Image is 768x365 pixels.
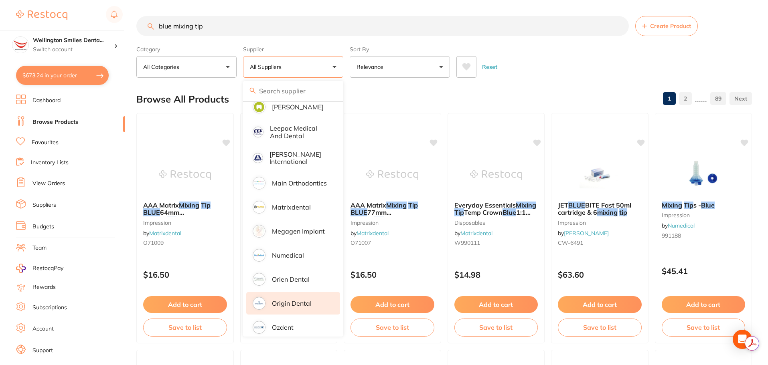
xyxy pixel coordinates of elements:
img: AAA Matrix Mixing Tip BLUE 64mm Pointed Tip (50) [159,155,211,195]
span: Everyday Essentials [454,201,516,209]
span: RestocqPay [32,264,63,272]
img: Origin Dental [254,298,264,309]
a: Dashboard [32,97,61,105]
span: by [143,230,181,237]
a: Subscriptions [32,304,67,312]
a: Browse Products [32,118,78,126]
button: Add to cart [351,296,434,313]
p: $45.41 [662,266,746,276]
small: impression [143,220,227,226]
a: Team [32,244,47,252]
img: Orien dental [254,274,264,284]
em: Mixing [386,201,407,209]
a: 2 [679,91,692,107]
img: Numedical [254,250,264,260]
p: [PERSON_NAME] [272,103,324,111]
em: Tip [454,208,464,216]
span: 991188 [662,232,681,239]
em: Tip [201,201,211,209]
button: $673.24 in your order [16,66,109,85]
a: Favourites [32,139,59,147]
span: 1:1 (50) [454,208,531,224]
span: 77mm Pointed [351,208,391,224]
input: Search supplier [243,81,343,101]
p: [PERSON_NAME] International [270,151,329,165]
img: Mixing Tips - Blue [677,155,729,195]
em: mixing [597,208,618,216]
img: Leepac Medical and Dental [254,128,262,136]
span: CW-6491 [558,239,583,246]
em: Tip [684,201,693,209]
small: impression [662,212,746,218]
a: Matrixdental [149,230,181,237]
button: All Suppliers [243,56,343,78]
span: AAA Matrix [351,201,386,209]
em: BLUE [351,208,367,216]
span: AAA Matrix [143,201,179,209]
b: AAA Matrix Mixing Tip BLUE 77mm Pointed Tip C&B Material (50) [351,202,434,216]
em: BLUE [143,208,160,216]
img: Everyday Essentials Mixing Tip Temp Crown Blue 1:1 (50) [470,155,522,195]
b: Everyday Essentials Mixing Tip Temp Crown Blue 1:1 (50) [454,202,538,216]
b: AAA Matrix Mixing Tip BLUE 64mm Pointed Tip (50) [143,202,227,216]
span: s - [693,201,701,209]
span: JET [558,201,568,209]
em: Mixing [179,201,199,209]
button: Save to list [143,319,227,336]
a: View Orders [32,179,65,188]
h2: Browse All Products [136,94,229,105]
p: $63.60 [558,270,642,279]
a: Inventory Lists [31,159,69,167]
label: Category [136,46,237,53]
span: by [662,222,695,229]
b: Mixing Tips - Blue [662,202,746,209]
a: Numedical [668,222,695,229]
button: Save to list [351,319,434,336]
small: disposables [454,220,538,226]
em: Tip [374,216,384,224]
em: Mixing [662,201,682,209]
img: AAA Matrix Mixing Tip BLUE 77mm Pointed Tip C&B Material (50) [366,155,418,195]
a: Matrixdental [460,230,492,237]
button: Relevance [350,56,450,78]
span: C&B Material (50) [351,216,424,231]
em: Blue [701,201,715,209]
label: Sort By [350,46,450,53]
p: Switch account [33,46,114,54]
a: Matrixdental [357,230,389,237]
img: Wellington Smiles Dental [12,37,28,53]
a: Restocq Logo [16,6,67,24]
p: Numedical [272,252,304,259]
img: Main Orthodontics [254,178,264,188]
span: (50) [176,216,189,224]
img: Megagen Implant [254,226,264,236]
button: All Categories [136,56,237,78]
span: by [351,230,389,237]
p: Matrixdental [272,204,311,211]
a: 1 [663,91,676,107]
p: $16.50 [143,270,227,279]
b: JET BLUE BITE Fast 50ml cartridge & 6 mixing tip [558,202,642,216]
button: Add to cart [143,296,227,313]
button: Add to cart [558,296,642,313]
span: by [558,230,609,237]
button: Save to list [662,319,746,336]
p: ...... [695,94,707,103]
button: Add to cart [454,296,538,313]
p: Leepac Medical and Dental [270,125,329,139]
button: Save to list [558,319,642,336]
em: Blue [503,208,516,216]
span: O71009 [143,239,164,246]
img: Kulzer [254,102,264,112]
a: Budgets [32,223,54,231]
a: Account [32,325,54,333]
span: Create Product [650,23,691,29]
p: Orien dental [272,276,310,283]
a: RestocqPay [16,264,63,273]
img: Livingstone International [254,154,262,162]
em: BLUE [568,201,585,209]
img: Restocq Logo [16,10,67,20]
small: impression [351,220,434,226]
em: tip [619,208,627,216]
label: Supplier [243,46,343,53]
